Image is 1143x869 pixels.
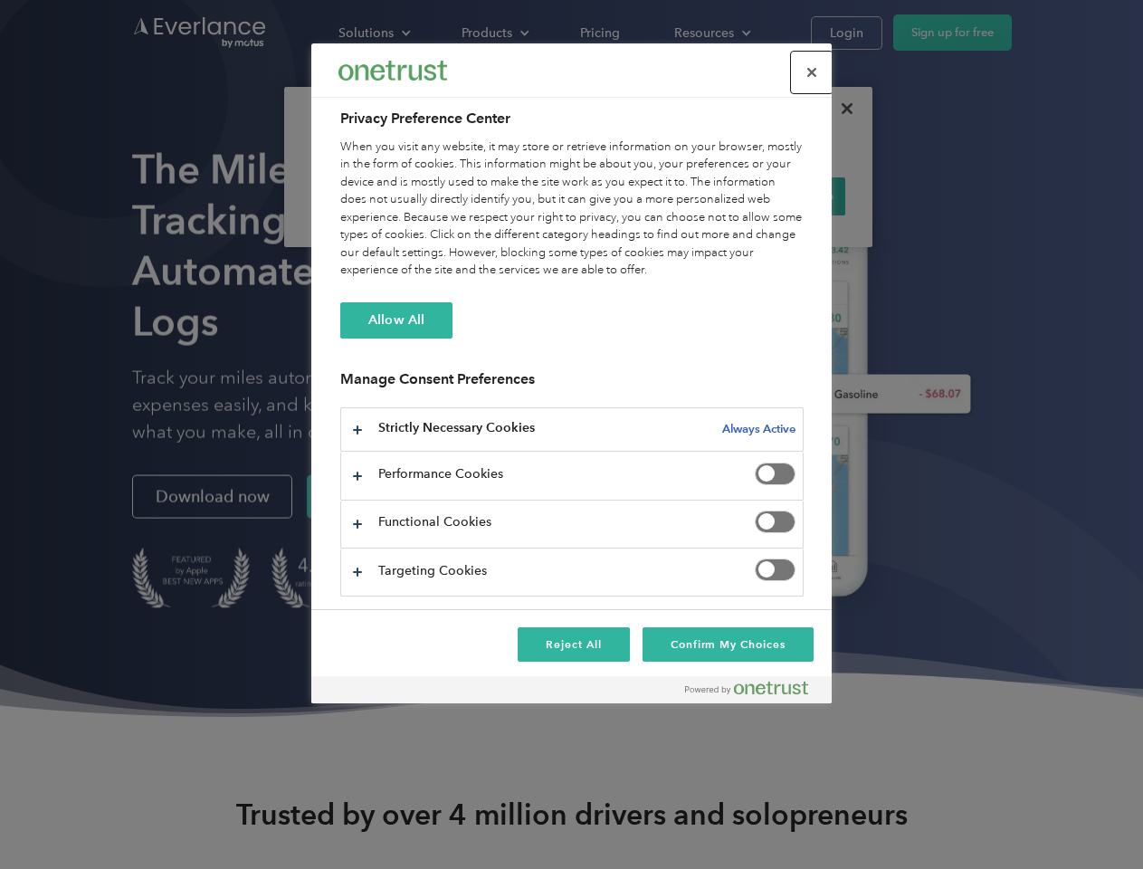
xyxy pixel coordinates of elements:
[340,108,804,129] h2: Privacy Preference Center
[311,43,832,703] div: Preference center
[685,681,808,695] img: Powered by OneTrust Opens in a new Tab
[338,53,447,89] div: Everlance
[340,302,452,339] button: Allow All
[518,627,630,662] button: Reject All
[340,370,804,398] h3: Manage Consent Preferences
[340,138,804,280] div: When you visit any website, it may store or retrieve information on your browser, mostly in the f...
[792,53,832,92] button: Close
[685,681,823,703] a: Powered by OneTrust Opens in a new Tab
[643,627,814,662] button: Confirm My Choices
[311,43,832,703] div: Privacy Preference Center
[338,61,447,80] img: Everlance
